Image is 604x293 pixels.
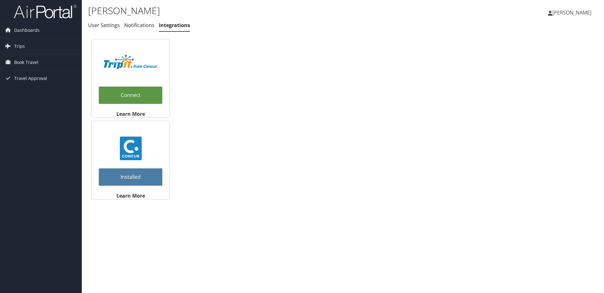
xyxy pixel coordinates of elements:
span: [PERSON_NAME] [552,9,591,16]
h1: [PERSON_NAME] [88,4,428,17]
strong: Learn More [116,110,145,117]
a: Installed [99,168,162,186]
span: Trips [14,38,25,54]
a: Connect [99,87,162,104]
strong: Learn More [116,192,145,199]
a: Integrations [159,22,190,29]
a: [PERSON_NAME] [548,3,598,22]
a: User Settings [88,22,120,29]
span: Dashboards [14,22,40,38]
img: airportal-logo.png [14,4,77,19]
a: Notifications [124,22,154,29]
span: Travel Approval [14,70,47,86]
img: concur_23.png [119,137,143,160]
img: TripIt_Logo_Color_SOHP.png [104,55,157,69]
span: Book Travel [14,54,38,70]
